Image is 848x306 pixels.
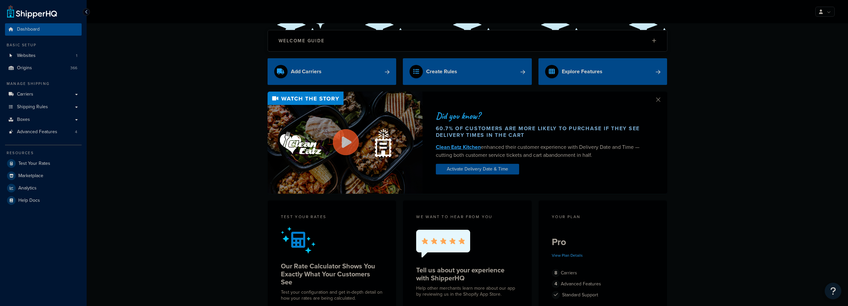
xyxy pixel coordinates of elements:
[5,182,82,194] a: Analytics
[17,104,48,110] span: Shipping Rules
[17,92,33,97] span: Carriers
[18,185,37,191] span: Analytics
[281,262,383,286] h5: Our Rate Calculator Shows You Exactly What Your Customers See
[75,129,77,135] span: 4
[268,92,423,194] img: Video thumbnail
[825,283,841,299] button: Open Resource Center
[416,214,518,220] p: we want to hear from you
[5,50,82,62] a: Websites1
[552,252,583,258] a: View Plan Details
[17,117,30,123] span: Boxes
[17,65,32,71] span: Origins
[552,269,560,277] span: 8
[403,58,532,85] a: Create Rules
[5,62,82,74] li: Origins
[268,30,667,51] button: Welcome Guide
[5,194,82,206] a: Help Docs
[5,150,82,156] div: Resources
[268,58,397,85] a: Add Carriers
[279,38,325,43] h2: Welcome Guide
[18,198,40,203] span: Help Docs
[5,101,82,113] a: Shipping Rules
[5,81,82,87] div: Manage Shipping
[5,42,82,48] div: Basic Setup
[5,126,82,138] a: Advanced Features4
[416,285,518,297] p: Help other merchants learn more about our app by reviewing us in the Shopify App Store.
[552,237,654,247] h5: Pro
[70,65,77,71] span: 366
[552,268,654,278] div: Carriers
[76,53,77,59] span: 1
[552,279,654,289] div: Advanced Features
[291,67,322,76] div: Add Carriers
[436,143,646,159] div: enhanced their customer experience with Delivery Date and Time — cutting both customer service ti...
[5,62,82,74] a: Origins366
[552,214,654,221] div: Your Plan
[5,23,82,36] a: Dashboard
[281,214,383,221] div: Test your rates
[436,125,646,139] div: 60.7% of customers are more likely to purchase if they see delivery times in the cart
[562,67,602,76] div: Explore Features
[416,266,518,282] h5: Tell us about your experience with ShipperHQ
[18,161,50,166] span: Test Your Rates
[552,280,560,288] span: 4
[436,111,646,121] div: Did you know?
[5,157,82,169] a: Test Your Rates
[5,88,82,101] a: Carriers
[5,170,82,182] a: Marketplace
[5,114,82,126] a: Boxes
[426,67,457,76] div: Create Rules
[17,27,40,32] span: Dashboard
[552,290,654,300] div: Standard Support
[18,173,43,179] span: Marketplace
[5,126,82,138] li: Advanced Features
[436,164,519,174] a: Activate Delivery Date & Time
[538,58,667,85] a: Explore Features
[17,53,36,59] span: Websites
[5,50,82,62] li: Websites
[17,129,57,135] span: Advanced Features
[281,289,383,301] div: Test your configuration and get in-depth detail on how your rates are being calculated.
[436,143,481,151] a: Clean Eatz Kitchen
